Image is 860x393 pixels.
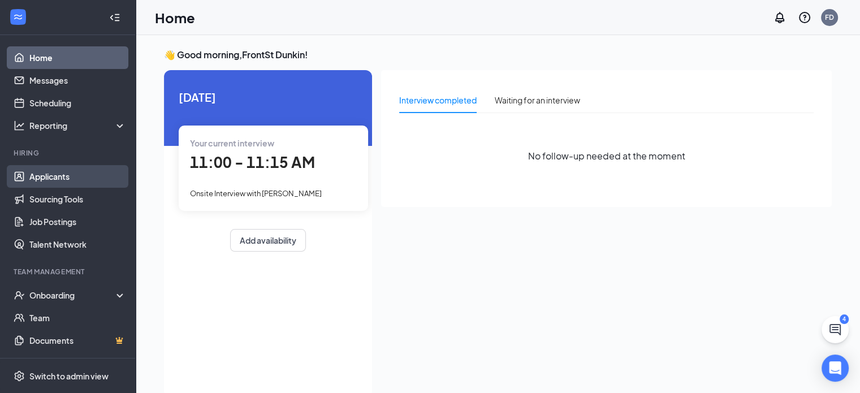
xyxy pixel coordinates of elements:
svg: Notifications [773,11,786,24]
svg: ChatActive [828,323,842,336]
svg: QuestionInfo [798,11,811,24]
a: Messages [29,69,126,92]
svg: WorkstreamLogo [12,11,24,23]
a: Home [29,46,126,69]
span: No follow-up needed at the moment [528,149,685,163]
a: Team [29,306,126,329]
div: Hiring [14,148,124,158]
div: Team Management [14,267,124,277]
div: Waiting for an interview [495,94,580,106]
div: Onboarding [29,290,116,301]
span: 11:00 - 11:15 AM [190,153,315,171]
svg: Settings [14,370,25,382]
a: Applicants [29,165,126,188]
div: 4 [840,314,849,324]
a: Talent Network [29,233,126,256]
div: Switch to admin view [29,370,109,382]
svg: Collapse [109,12,120,23]
span: Your current interview [190,138,274,148]
a: DocumentsCrown [29,329,126,352]
svg: UserCheck [14,290,25,301]
div: Open Intercom Messenger [822,355,849,382]
span: [DATE] [179,88,357,106]
a: Scheduling [29,92,126,114]
div: Interview completed [399,94,477,106]
a: Job Postings [29,210,126,233]
a: SurveysCrown [29,352,126,374]
div: Reporting [29,120,127,131]
h3: 👋 Good morning, FrontSt Dunkin ! [164,49,832,61]
span: Onsite Interview with [PERSON_NAME] [190,189,322,198]
h1: Home [155,8,195,27]
svg: Analysis [14,120,25,131]
button: ChatActive [822,316,849,343]
a: Sourcing Tools [29,188,126,210]
div: FD [825,12,834,22]
button: Add availability [230,229,306,252]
